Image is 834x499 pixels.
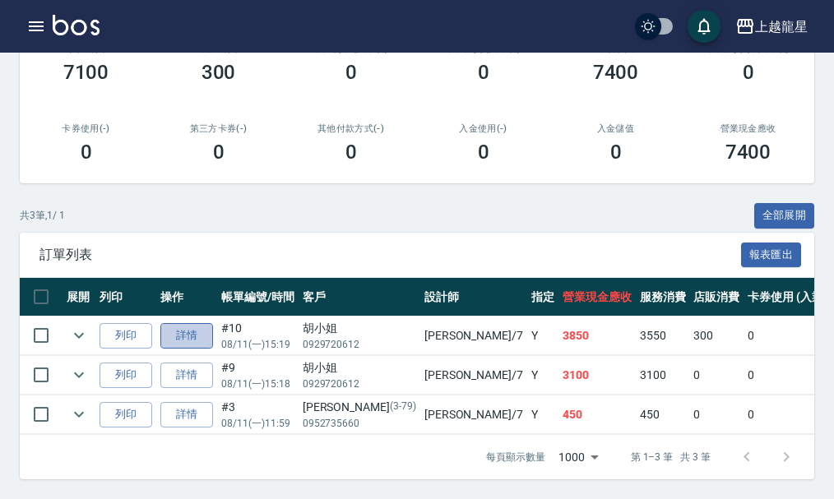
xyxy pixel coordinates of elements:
[39,123,132,134] h2: 卡券使用(-)
[552,435,605,479] div: 1000
[636,278,690,316] th: 服務消費
[303,359,416,377] div: 胡小姐
[754,203,815,229] button: 全部展開
[420,316,527,355] td: [PERSON_NAME] /7
[527,278,558,316] th: 指定
[478,141,489,164] h3: 0
[390,399,416,416] p: (3-79)
[729,10,814,44] button: 上越龍星
[217,316,299,355] td: #10
[217,356,299,395] td: #9
[160,402,213,427] a: 詳情
[558,316,636,355] td: 3850
[303,416,416,431] p: 0952735660
[303,320,416,337] div: 胡小姐
[689,278,744,316] th: 店販消費
[636,356,690,395] td: 3100
[345,141,357,164] h3: 0
[420,395,527,434] td: [PERSON_NAME] /7
[558,395,636,434] td: 450
[593,61,639,84] h3: 7400
[741,243,802,268] button: 報表匯出
[527,316,558,355] td: Y
[437,123,530,134] h2: 入金使用(-)
[221,416,294,431] p: 08/11 (一) 11:59
[569,123,662,134] h2: 入金儲值
[689,395,744,434] td: 0
[213,141,225,164] h3: 0
[160,363,213,388] a: 詳情
[67,402,91,427] button: expand row
[303,399,416,416] div: [PERSON_NAME]
[81,141,92,164] h3: 0
[39,247,741,263] span: 訂單列表
[486,450,545,464] p: 每頁顯示數量
[478,61,489,84] h3: 0
[67,323,91,348] button: expand row
[631,450,711,464] p: 第 1–3 筆 共 3 筆
[689,356,744,395] td: 0
[755,16,808,37] div: 上越龍星
[610,141,622,164] h3: 0
[420,278,527,316] th: 設計師
[558,278,636,316] th: 營業現金應收
[303,377,416,391] p: 0929720612
[636,395,690,434] td: 450
[345,61,357,84] h3: 0
[702,123,795,134] h2: 營業現金應收
[743,61,754,84] h3: 0
[689,316,744,355] td: 300
[420,356,527,395] td: [PERSON_NAME] /7
[67,363,91,387] button: expand row
[63,61,109,84] h3: 7100
[53,15,100,35] img: Logo
[172,123,265,134] h2: 第三方卡券(-)
[160,323,213,349] a: 詳情
[20,208,65,223] p: 共 3 筆, 1 / 1
[741,246,802,261] a: 報表匯出
[217,395,299,434] td: #3
[202,61,236,84] h3: 300
[688,10,720,43] button: save
[304,123,397,134] h2: 其他付款方式(-)
[303,337,416,352] p: 0929720612
[100,323,152,349] button: 列印
[636,316,690,355] td: 3550
[63,278,95,316] th: 展開
[95,278,156,316] th: 列印
[217,278,299,316] th: 帳單編號/時間
[725,141,771,164] h3: 7400
[527,356,558,395] td: Y
[100,363,152,388] button: 列印
[527,395,558,434] td: Y
[100,402,152,427] button: 列印
[221,377,294,391] p: 08/11 (一) 15:18
[221,337,294,352] p: 08/11 (一) 15:19
[156,278,217,316] th: 操作
[299,278,420,316] th: 客戶
[558,356,636,395] td: 3100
